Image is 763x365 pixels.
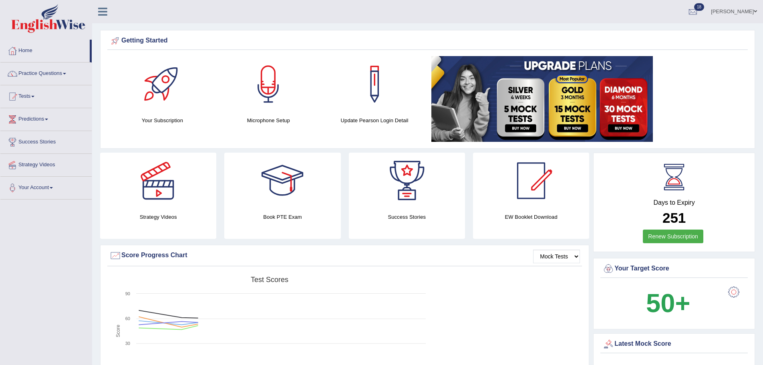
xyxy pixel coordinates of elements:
[694,3,704,11] span: 18
[0,131,92,151] a: Success Stories
[109,35,746,47] div: Getting Started
[109,250,580,262] div: Score Progress Chart
[662,210,686,226] b: 251
[0,63,92,83] a: Practice Questions
[0,154,92,174] a: Strategy Videos
[602,338,746,350] div: Latest Mock Score
[219,116,318,125] h4: Microphone Setup
[115,325,121,337] tspan: Score
[125,341,130,346] text: 30
[100,213,216,221] h4: Strategy Videos
[125,291,130,296] text: 90
[0,108,92,128] a: Predictions
[602,263,746,275] div: Your Target Score
[0,85,92,105] a: Tests
[602,199,746,206] h4: Days to Expiry
[113,116,211,125] h4: Your Subscription
[0,177,92,197] a: Your Account
[431,56,653,142] img: small5.jpg
[473,213,589,221] h4: EW Booklet Download
[326,116,424,125] h4: Update Pearson Login Detail
[0,40,90,60] a: Home
[224,213,340,221] h4: Book PTE Exam
[349,213,465,221] h4: Success Stories
[251,276,288,284] tspan: Test scores
[643,230,703,243] a: Renew Subscription
[125,316,130,321] text: 60
[646,288,690,318] b: 50+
